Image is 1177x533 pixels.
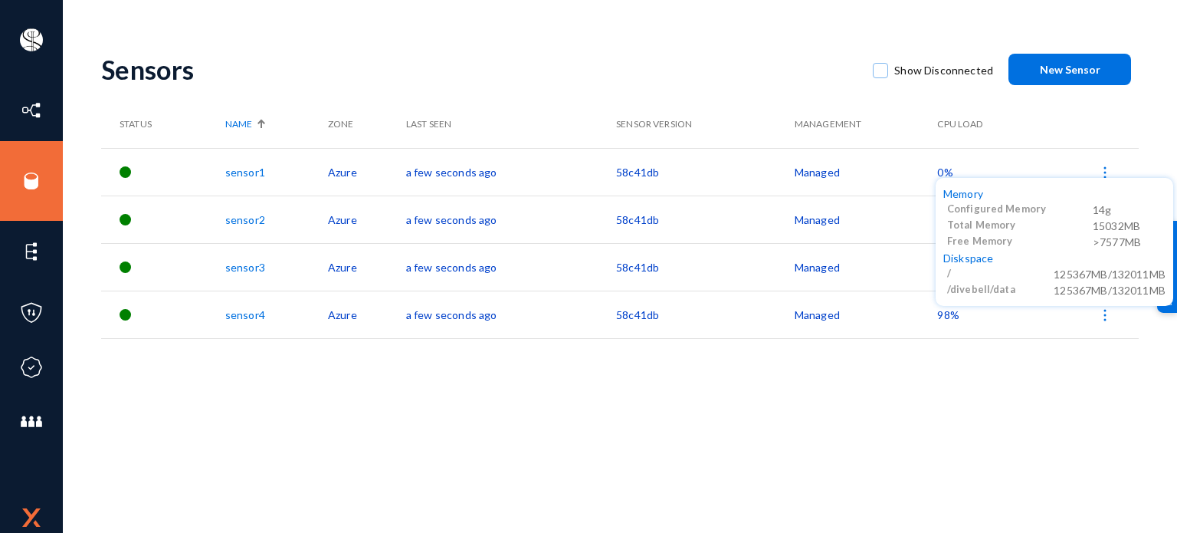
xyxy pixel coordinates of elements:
div: >7577MB [1093,234,1166,250]
div: 14g [1093,202,1166,218]
div: Memory [943,186,1166,202]
div: 125367MB/132011MB [1054,266,1166,282]
div: Diskspace [943,250,1166,266]
div: Configured Memory [947,202,1093,218]
div: 125367MB/132011MB [1054,282,1166,298]
div: Total Memory [947,218,1093,234]
div: 15032MB [1093,218,1166,234]
div: / [947,266,1054,282]
div: Free Memory [947,234,1093,250]
div: /divebell/data [947,282,1054,298]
